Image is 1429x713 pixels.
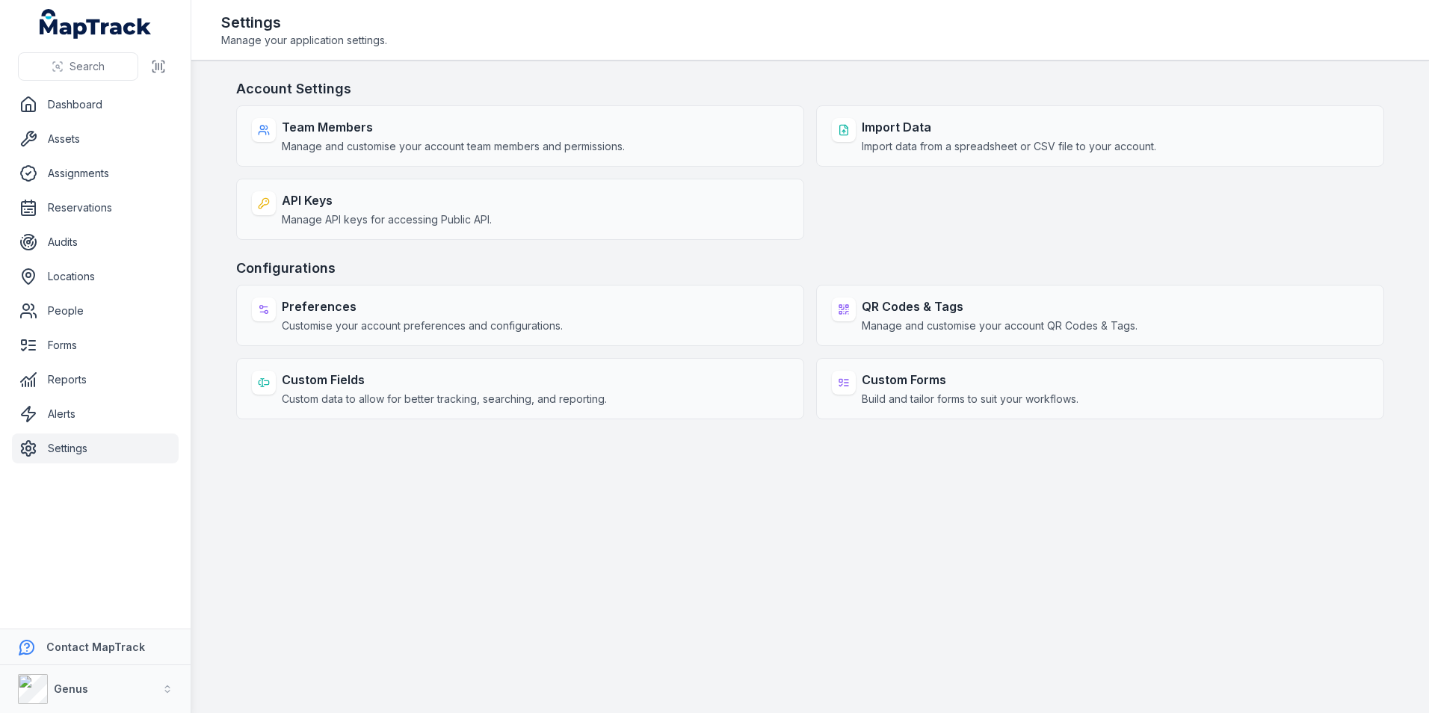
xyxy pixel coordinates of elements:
[862,297,1138,315] strong: QR Codes & Tags
[236,78,1384,99] h3: Account Settings
[54,682,88,695] strong: Genus
[282,191,492,209] strong: API Keys
[236,258,1384,279] h3: Configurations
[862,139,1156,154] span: Import data from a spreadsheet or CSV file to your account.
[221,33,387,48] span: Manage your application settings.
[282,318,563,333] span: Customise your account preferences and configurations.
[12,262,179,291] a: Locations
[862,318,1138,333] span: Manage and customise your account QR Codes & Tags.
[862,118,1156,136] strong: Import Data
[12,158,179,188] a: Assignments
[816,358,1384,419] a: Custom FormsBuild and tailor forms to suit your workflows.
[46,641,145,653] strong: Contact MapTrack
[221,12,387,33] h2: Settings
[12,365,179,395] a: Reports
[282,371,607,389] strong: Custom Fields
[18,52,138,81] button: Search
[816,285,1384,346] a: QR Codes & TagsManage and customise your account QR Codes & Tags.
[282,139,625,154] span: Manage and customise your account team members and permissions.
[12,227,179,257] a: Audits
[40,9,152,39] a: MapTrack
[12,399,179,429] a: Alerts
[12,90,179,120] a: Dashboard
[282,297,563,315] strong: Preferences
[70,59,105,74] span: Search
[12,124,179,154] a: Assets
[12,433,179,463] a: Settings
[816,105,1384,167] a: Import DataImport data from a spreadsheet or CSV file to your account.
[236,105,804,167] a: Team MembersManage and customise your account team members and permissions.
[236,285,804,346] a: PreferencesCustomise your account preferences and configurations.
[282,392,607,407] span: Custom data to allow for better tracking, searching, and reporting.
[862,392,1078,407] span: Build and tailor forms to suit your workflows.
[12,193,179,223] a: Reservations
[862,371,1078,389] strong: Custom Forms
[282,212,492,227] span: Manage API keys for accessing Public API.
[12,296,179,326] a: People
[236,179,804,240] a: API KeysManage API keys for accessing Public API.
[12,330,179,360] a: Forms
[236,358,804,419] a: Custom FieldsCustom data to allow for better tracking, searching, and reporting.
[282,118,625,136] strong: Team Members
